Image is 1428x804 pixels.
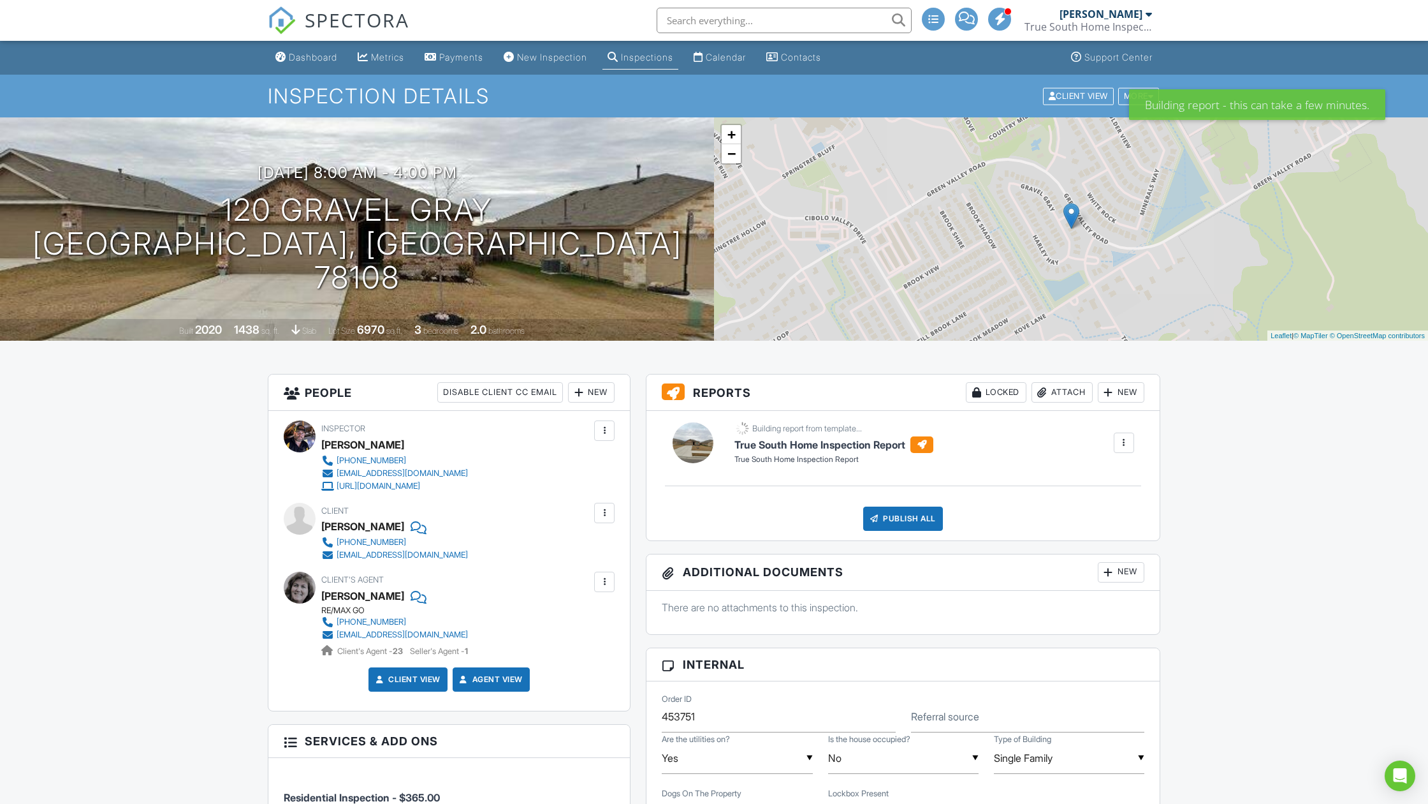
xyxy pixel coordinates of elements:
[722,125,741,144] a: Zoom in
[179,326,193,336] span: Built
[470,323,486,336] div: 2.0
[258,164,457,181] h3: [DATE] 8:00 am - 4:00 pm
[517,52,587,63] div: New Inspection
[646,375,1160,411] h3: Reports
[1042,91,1117,100] a: Client View
[419,46,488,70] a: Payments
[457,673,523,686] a: Agent View
[321,629,468,641] a: [EMAIL_ADDRESS][DOMAIN_NAME]
[966,382,1026,403] div: Locked
[706,52,746,63] div: Calendar
[1118,87,1160,105] div: More
[1084,52,1153,63] div: Support Center
[410,646,468,656] span: Seller's Agent -
[1066,46,1158,70] a: Support Center
[393,646,403,656] strong: 23
[195,323,222,336] div: 2020
[646,555,1160,591] h3: Additional Documents
[357,323,384,336] div: 6970
[761,46,826,70] a: Contacts
[234,323,259,336] div: 1438
[602,46,678,70] a: Inspections
[734,421,750,436] img: loading-93afd81d04378562ca97960a6d0abf470c8f8241ccf6a1b4da771bf876922d1b.gif
[289,52,337,63] div: Dashboard
[337,617,406,627] div: [PHONE_NUMBER]
[268,17,409,44] a: SPECTORA
[321,616,468,629] a: [PHONE_NUMBER]
[268,85,1160,107] h1: Inspection Details
[321,454,468,467] a: [PHONE_NUMBER]
[662,694,692,705] label: Order ID
[657,8,912,33] input: Search everything...
[305,6,409,33] span: SPECTORA
[662,600,1144,614] p: There are no attachments to this inspection.
[386,326,402,336] span: sq.ft.
[863,507,943,531] div: Publish All
[994,734,1051,745] label: Type of Building
[722,144,741,163] a: Zoom out
[423,326,458,336] span: bedrooms
[284,791,440,804] span: Residential Inspection - $365.00
[337,468,468,479] div: [EMAIL_ADDRESS][DOMAIN_NAME]
[337,537,406,547] div: [PHONE_NUMBER]
[662,788,741,800] label: Dogs On The Property
[1267,331,1428,341] div: |
[337,481,420,491] div: [URL][DOMAIN_NAME]
[261,326,279,336] span: sq. ft.
[353,46,409,70] a: Metrics
[488,326,525,336] span: bathrooms
[321,586,404,606] a: [PERSON_NAME]
[373,673,441,686] a: Client View
[734,454,933,465] div: True South Home Inspection Report
[321,480,468,493] a: [URL][DOMAIN_NAME]
[321,435,404,454] div: [PERSON_NAME]
[270,46,342,70] a: Dashboard
[321,517,404,536] div: [PERSON_NAME]
[321,575,384,584] span: Client's Agent
[688,46,751,70] a: Calendar
[752,424,862,434] div: Building report from template...
[321,549,468,562] a: [EMAIL_ADDRESS][DOMAIN_NAME]
[337,646,405,656] span: Client's Agent -
[268,725,630,758] h3: Services & Add ons
[321,606,478,616] div: RE/MAX GO
[337,550,468,560] div: [EMAIL_ADDRESS][DOMAIN_NAME]
[20,193,694,294] h1: 120 Gravel Gray [GEOGRAPHIC_DATA], [GEOGRAPHIC_DATA] 78108
[414,323,421,336] div: 3
[1098,382,1144,403] div: New
[734,436,933,453] h6: True South Home Inspection Report
[321,467,468,480] a: [EMAIL_ADDRESS][DOMAIN_NAME]
[1043,87,1114,105] div: Client View
[465,646,468,656] strong: 1
[337,456,406,466] div: [PHONE_NUMBER]
[499,46,592,70] a: New Inspection
[911,710,979,724] label: Referral source
[1024,20,1152,33] div: True South Home Inspection
[1129,89,1385,120] div: Building report - this can take a few minutes.
[321,506,349,516] span: Client
[337,630,468,640] div: [EMAIL_ADDRESS][DOMAIN_NAME]
[781,52,821,63] div: Contacts
[568,382,615,403] div: New
[646,648,1160,681] h3: Internal
[321,424,365,433] span: Inspector
[437,382,563,403] div: Disable Client CC Email
[321,536,468,549] a: [PHONE_NUMBER]
[621,52,673,63] div: Inspections
[268,375,630,411] h3: People
[1330,332,1425,339] a: © OpenStreetMap contributors
[1271,332,1292,339] a: Leaflet
[439,52,483,63] div: Payments
[1031,382,1093,403] div: Attach
[328,326,355,336] span: Lot Size
[1098,562,1144,583] div: New
[1060,8,1142,20] div: [PERSON_NAME]
[371,52,404,63] div: Metrics
[828,788,889,800] label: Lockbox Present
[828,734,910,745] label: Is the house occupied?
[302,326,316,336] span: slab
[1385,761,1415,791] div: Open Intercom Messenger
[1293,332,1328,339] a: © MapTiler
[662,734,730,745] label: Are the utilities on?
